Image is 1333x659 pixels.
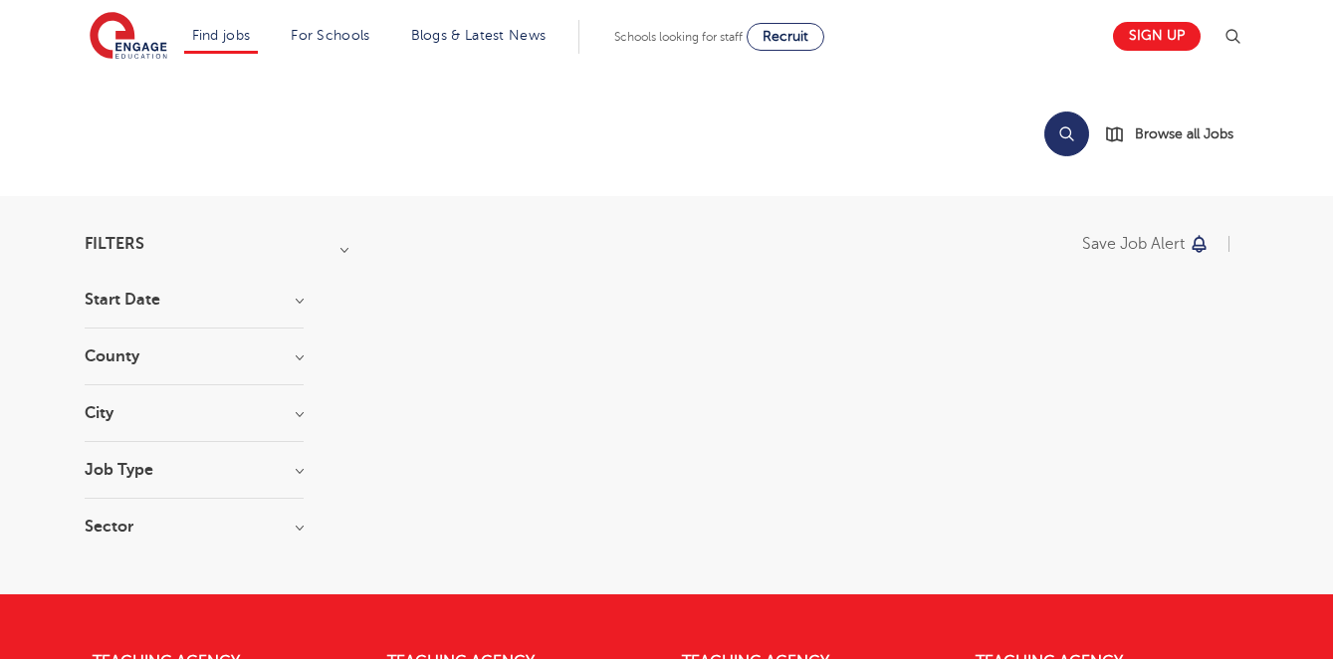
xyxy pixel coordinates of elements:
span: Recruit [763,29,808,44]
img: Engage Education [90,12,167,62]
h3: City [85,405,304,421]
h3: Start Date [85,292,304,308]
span: Browse all Jobs [1135,122,1233,145]
a: Sign up [1113,22,1201,51]
button: Search [1044,111,1089,156]
a: Find jobs [192,28,251,43]
h3: Sector [85,519,304,535]
span: Schools looking for staff [614,30,743,44]
span: Filters [85,236,144,252]
a: Browse all Jobs [1105,122,1249,145]
p: Save job alert [1082,236,1185,252]
a: Recruit [747,23,824,51]
h3: County [85,348,304,364]
a: For Schools [291,28,369,43]
button: Save job alert [1082,236,1211,252]
a: Blogs & Latest News [411,28,547,43]
h3: Job Type [85,462,304,478]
